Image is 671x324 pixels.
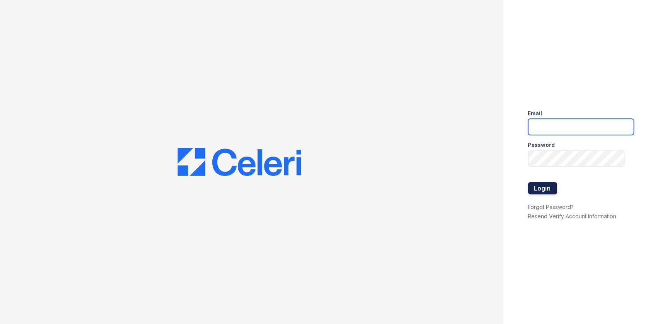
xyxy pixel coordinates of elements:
[528,182,557,194] button: Login
[528,141,555,149] label: Password
[178,148,301,176] img: CE_Logo_Blue-a8612792a0a2168367f1c8372b55b34899dd931a85d93a1a3d3e32e68fde9ad4.png
[528,213,617,219] a: Resend Verify Account Information
[528,110,542,117] label: Email
[528,204,574,210] a: Forgot Password?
